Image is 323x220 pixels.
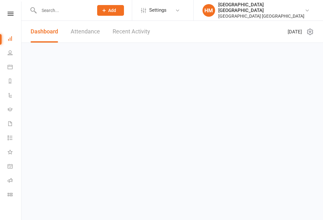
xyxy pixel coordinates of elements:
span: Add [108,8,116,13]
div: [GEOGRAPHIC_DATA] [GEOGRAPHIC_DATA] [218,13,305,19]
a: Roll call kiosk mode [8,174,22,188]
input: Search... [37,6,89,15]
a: Recent Activity [113,21,150,43]
div: [GEOGRAPHIC_DATA] [GEOGRAPHIC_DATA] [218,2,305,13]
a: People [8,46,22,61]
a: Class kiosk mode [8,188,22,202]
a: Reports [8,75,22,89]
a: General attendance kiosk mode [8,160,22,174]
a: Calendar [8,61,22,75]
button: Add [97,5,124,16]
a: What's New [8,146,22,160]
a: Dashboard [31,21,58,43]
span: [DATE] [288,28,302,36]
div: HM [203,4,215,17]
a: Dashboard [8,32,22,46]
a: Attendance [71,21,100,43]
span: Settings [149,3,167,17]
